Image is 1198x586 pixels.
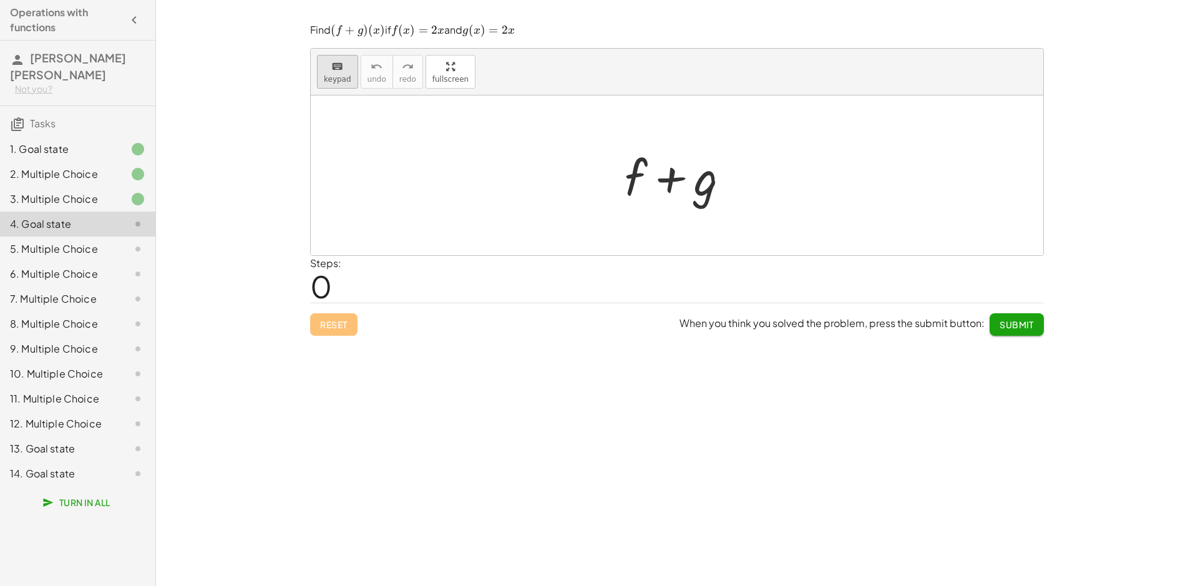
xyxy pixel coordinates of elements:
div: 1. Goal state [10,142,110,157]
i: Task not started. [130,416,145,431]
span: g [358,25,363,36]
div: 5. Multiple Choice [10,242,110,256]
p: Find if and [310,23,1044,38]
button: redoredo [392,55,423,89]
button: undoundo [361,55,393,89]
div: 4. Goal state [10,217,110,232]
span: undo [368,75,386,84]
div: 12. Multiple Choice [10,416,110,431]
span: x [508,25,515,36]
span: ) [410,23,415,37]
div: Not you? [15,83,145,95]
span: 2 [502,23,508,37]
span: x [437,25,444,36]
button: Submit [990,313,1044,336]
i: Task not started. [130,441,145,456]
div: 13. Goal state [10,441,110,456]
span: f [336,25,341,36]
div: 2. Multiple Choice [10,167,110,182]
div: 14. Goal state [10,466,110,481]
div: 8. Multiple Choice [10,316,110,331]
span: x [474,25,480,36]
button: keyboardkeypad [317,55,358,89]
div: 3. Multiple Choice [10,192,110,207]
span: ( [331,23,336,37]
label: Steps: [310,256,341,270]
span: 0 [310,267,332,305]
i: Task finished. [130,192,145,207]
div: 6. Multiple Choice [10,266,110,281]
span: Tasks [30,117,56,130]
i: Task not started. [130,366,145,381]
span: ) [480,23,485,37]
div: 11. Multiple Choice [10,391,110,406]
i: Task not started. [130,217,145,232]
i: Task not started. [130,341,145,356]
i: Task not started. [130,466,145,481]
span: x [373,25,380,36]
span: Submit [1000,319,1034,330]
span: f [391,25,397,36]
button: Turn In All [35,491,120,514]
div: 9. Multiple Choice [10,341,110,356]
i: redo [402,59,414,74]
i: Task not started. [130,391,145,406]
span: ( [398,23,403,37]
span: ( [368,23,373,37]
span: x [403,25,410,36]
button: fullscreen [426,55,475,89]
span: fullscreen [432,75,469,84]
i: Task not started. [130,291,145,306]
i: Task not started. [130,266,145,281]
i: Task not started. [130,242,145,256]
span: redo [399,75,416,84]
h4: Operations with functions [10,5,123,35]
i: Task finished. [130,142,145,157]
span: ( [469,23,474,37]
span: Turn In All [45,497,110,508]
i: keyboard [331,59,343,74]
span: 2 [431,23,437,37]
span: ) [380,23,385,37]
i: Task not started. [130,316,145,331]
span: keypad [324,75,351,84]
i: Task finished. [130,167,145,182]
span: [PERSON_NAME] [PERSON_NAME] [10,51,126,82]
span: + [345,23,354,37]
span: = [419,23,428,37]
span: ) [363,23,368,37]
span: g [462,25,468,36]
span: When you think you solved the problem, press the submit button: [679,316,985,330]
span: = [489,23,498,37]
div: 10. Multiple Choice [10,366,110,381]
div: 7. Multiple Choice [10,291,110,306]
i: undo [371,59,382,74]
